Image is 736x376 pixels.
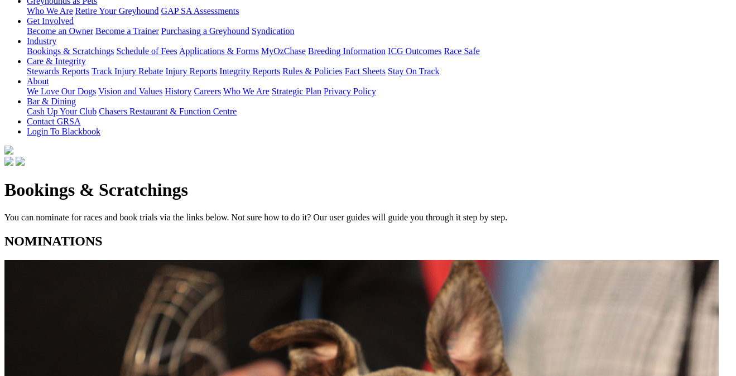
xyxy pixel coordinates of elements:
a: Contact GRSA [27,117,80,126]
a: ICG Outcomes [388,46,441,56]
a: Chasers Restaurant & Function Centre [99,107,237,116]
a: About [27,76,49,86]
a: Get Involved [27,16,74,26]
div: Greyhounds as Pets [27,6,732,16]
a: Industry [27,36,56,46]
a: Stay On Track [388,66,439,76]
a: Track Injury Rebate [92,66,163,76]
div: Care & Integrity [27,66,732,76]
a: History [165,86,191,96]
a: Stewards Reports [27,66,89,76]
h1: Bookings & Scratchings [4,180,732,200]
img: facebook.svg [4,157,13,166]
div: Industry [27,46,732,56]
a: Purchasing a Greyhound [161,26,249,36]
a: Fact Sheets [345,66,386,76]
img: twitter.svg [16,157,25,166]
a: Who We Are [27,6,73,16]
a: Integrity Reports [219,66,280,76]
a: Vision and Values [98,86,162,96]
a: Become an Owner [27,26,93,36]
a: Bar & Dining [27,97,76,106]
a: Cash Up Your Club [27,107,97,116]
a: Become a Trainer [95,26,159,36]
a: MyOzChase [261,46,306,56]
a: Strategic Plan [272,86,321,96]
a: Rules & Policies [282,66,343,76]
div: About [27,86,732,97]
a: Breeding Information [308,46,386,56]
a: Injury Reports [165,66,217,76]
a: We Love Our Dogs [27,86,96,96]
img: logo-grsa-white.png [4,146,13,155]
a: Care & Integrity [27,56,86,66]
a: Race Safe [444,46,479,56]
p: You can nominate for races and book trials via the links below. Not sure how to do it? Our user g... [4,213,732,223]
div: Bar & Dining [27,107,732,117]
a: Syndication [252,26,294,36]
a: GAP SA Assessments [161,6,239,16]
a: Login To Blackbook [27,127,100,136]
a: Retire Your Greyhound [75,6,159,16]
div: Get Involved [27,26,732,36]
a: Privacy Policy [324,86,376,96]
a: Applications & Forms [179,46,259,56]
a: Bookings & Scratchings [27,46,114,56]
a: Careers [194,86,221,96]
h2: NOMINATIONS [4,234,732,249]
a: Who We Are [223,86,270,96]
a: Schedule of Fees [116,46,177,56]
